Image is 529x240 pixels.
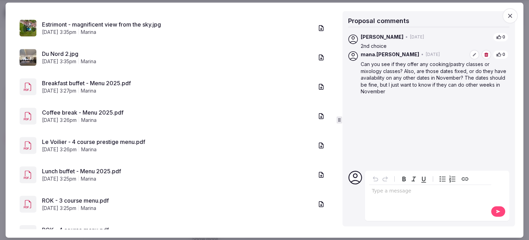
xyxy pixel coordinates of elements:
[502,52,505,58] span: 0
[419,174,429,184] button: Underline
[493,33,508,42] button: 0
[502,34,505,40] span: 0
[20,20,36,37] img: Estrimont - magnificent view from the sky.jpg
[81,146,97,153] span: marina
[81,58,96,65] span: marina
[42,79,313,88] a: Breakfast buffet - Menu 2025.pdf
[42,226,313,234] a: ROK - 4 course menu.pdf
[42,117,77,124] span: [DATE] 3:26pm
[42,58,76,65] span: [DATE] 3:35pm
[361,51,419,58] span: mana.[PERSON_NAME]
[42,88,76,95] span: [DATE] 3:27pm
[361,34,403,41] span: [PERSON_NAME]
[405,34,408,40] span: •
[42,167,313,176] a: Lunch buffet - Menu 2025.pdf
[42,50,313,58] a: Du Nord 2.jpg
[42,29,76,36] span: [DATE] 3:35pm
[42,205,76,212] span: [DATE] 3:25pm
[369,185,491,199] div: editable markdown
[81,117,97,124] span: marina
[81,205,96,212] span: marina
[361,43,508,50] p: 2nd choice
[42,138,313,146] a: Le Voilier - 4 course prestige menu.pdf
[81,176,96,183] span: marina
[42,109,313,117] a: Coffee break - Menu 2025.pdf
[20,49,36,66] img: Du Nord 2.jpg
[348,17,409,24] span: Proposal comments
[361,61,508,95] p: Can you see if they offer any cooking/pastry classes or mixology classes? Also, are those dates f...
[42,21,313,29] a: Estrimont - magnificent view from the sky.jpg
[81,88,96,95] span: marina
[426,52,440,58] span: [DATE]
[421,52,424,58] span: •
[409,174,419,184] button: Italic
[460,174,470,184] button: Create link
[438,174,447,184] button: Bulleted list
[410,34,424,40] span: [DATE]
[447,174,457,184] button: Numbered list
[493,50,508,59] button: 0
[399,174,409,184] button: Bold
[42,146,77,153] span: [DATE] 3:26pm
[438,174,457,184] div: toggle group
[42,197,313,205] a: ROK - 3 course menu.pdf
[42,176,76,183] span: [DATE] 3:25pm
[81,29,96,36] span: marina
